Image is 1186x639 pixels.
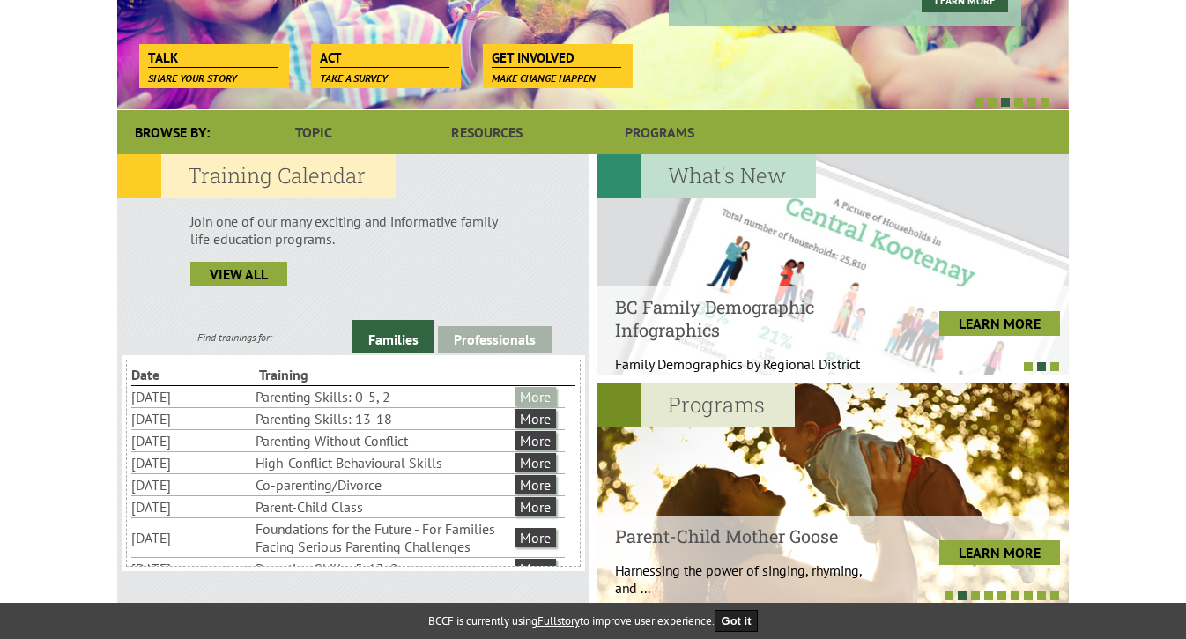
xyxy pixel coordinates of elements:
li: Parenting Skills: 0-5, 2 [256,386,511,407]
li: [DATE] [131,386,252,407]
li: Parenting Skills: 13-18 [256,408,511,429]
p: Harnessing the power of singing, rhyming, and ... [615,561,878,597]
a: More [515,387,556,406]
span: Share your story [148,71,237,85]
li: [DATE] [131,527,252,548]
li: Parent-Child Class [256,496,511,517]
a: More [515,453,556,472]
li: Training [259,364,383,385]
a: More [515,528,556,547]
li: Date [131,364,256,385]
a: Professionals [438,326,552,353]
a: Topic [227,110,400,154]
span: Get Involved [492,48,621,68]
li: [DATE] [131,558,252,579]
li: [DATE] [131,430,252,451]
a: More [515,409,556,428]
a: More [515,475,556,494]
li: High-Conflict Behavioural Skills [256,452,511,473]
li: Foundations for the Future - For Families Facing Serious Parenting Challenges [256,518,511,557]
li: Parenting Skills: 5-13, 2 [256,558,511,579]
a: LEARN MORE [939,311,1060,336]
div: Find trainings for: [117,331,352,344]
a: More [515,431,556,450]
a: Get Involved Make change happen [483,44,630,69]
span: Act [320,48,449,68]
a: Programs [574,110,746,154]
a: LEARN MORE [939,540,1060,565]
a: Act Take a survey [311,44,458,69]
h4: BC Family Demographic Infographics [615,295,878,341]
h2: What's New [597,154,816,198]
li: [DATE] [131,408,252,429]
a: Talk Share your story [139,44,286,69]
li: [DATE] [131,496,252,517]
button: Got it [715,610,759,632]
span: Make change happen [492,71,596,85]
li: [DATE] [131,452,252,473]
a: Families [352,320,434,353]
span: Talk [148,48,278,68]
a: view all [190,262,287,286]
h4: Parent-Child Mother Goose [615,524,878,547]
a: More [515,559,556,578]
p: Join one of our many exciting and informative family life education programs. [190,212,515,248]
h2: Training Calendar [117,154,396,198]
a: Resources [400,110,573,154]
a: More [515,497,556,516]
div: Browse By: [117,110,227,154]
span: Take a survey [320,71,388,85]
li: Parenting Without Conflict [256,430,511,451]
a: Fullstory [537,613,580,628]
li: Co-parenting/Divorce [256,474,511,495]
li: [DATE] [131,474,252,495]
h2: Programs [597,383,795,427]
p: Family Demographics by Regional District Th... [615,355,878,390]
